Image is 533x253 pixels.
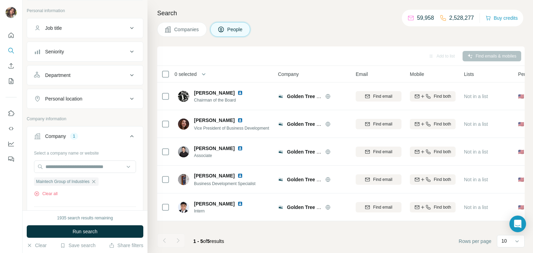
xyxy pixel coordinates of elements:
[356,91,401,102] button: Find email
[178,91,189,102] img: Avatar
[287,177,443,182] span: Golden Tree Wealth Partners AND Golden Tree Tax AND Accounting
[178,174,189,185] img: Avatar
[36,178,90,185] span: Maintech Group of Industries
[410,91,456,102] button: Find both
[6,153,17,165] button: Feedback
[6,122,17,135] button: Use Surfe API
[194,145,235,152] span: [PERSON_NAME]
[193,238,224,244] span: results
[464,94,488,99] span: Not in a list
[237,146,243,151] img: LinkedIn logo
[237,173,243,178] img: LinkedIn logo
[518,93,524,100] span: 🇺🇸
[278,71,299,78] span: Company
[485,13,518,23] button: Buy credits
[410,174,456,185] button: Find both
[373,204,392,210] span: Find email
[464,177,488,182] span: Not in a list
[6,107,17,120] button: Use Surfe on LinkedIn
[6,44,17,57] button: Search
[434,93,451,99] span: Find both
[73,228,98,235] span: Run search
[157,8,525,18] h4: Search
[6,7,17,18] img: Avatar
[287,94,443,99] span: Golden Tree Wealth Partners AND Golden Tree Tax AND Accounting
[194,97,251,103] span: Chairman of the Board
[278,94,284,99] img: Logo of Golden Tree Wealth Partners AND Golden Tree Tax AND Accounting
[287,121,443,127] span: Golden Tree Wealth Partners AND Golden Tree Tax AND Accounting
[109,242,143,249] button: Share filters
[278,149,284,155] img: Logo of Golden Tree Wealth Partners AND Golden Tree Tax AND Accounting
[175,71,197,78] span: 0 selected
[27,242,46,249] button: Clear
[518,121,524,128] span: 🇺🇸
[449,14,474,22] p: 2,528,277
[45,72,70,79] div: Department
[174,26,200,33] span: Companies
[356,202,401,212] button: Find email
[434,121,451,127] span: Find both
[410,119,456,129] button: Find both
[70,133,78,139] div: 1
[194,117,235,124] span: [PERSON_NAME]
[194,89,235,96] span: [PERSON_NAME]
[356,147,401,157] button: Find email
[518,176,524,183] span: 🇺🇸
[45,133,66,140] div: Company
[417,14,434,22] p: 59,958
[509,216,526,232] div: Open Intercom Messenger
[27,225,143,238] button: Run search
[203,238,207,244] span: of
[410,202,456,212] button: Find both
[178,146,189,157] img: Avatar
[459,238,491,245] span: Rows per page
[34,147,136,156] div: Select a company name or website
[501,237,507,244] p: 10
[373,93,392,99] span: Find email
[464,71,474,78] span: Lists
[194,181,255,186] span: Business Development Specialist
[193,238,203,244] span: 1 - 5
[194,172,235,179] span: [PERSON_NAME]
[237,90,243,96] img: LinkedIn logo
[464,149,488,155] span: Not in a list
[237,117,243,123] img: LinkedIn logo
[6,60,17,72] button: Enrich CSV
[60,242,95,249] button: Save search
[373,176,392,183] span: Find email
[45,95,82,102] div: Personal location
[287,149,443,155] span: Golden Tree Wealth Partners AND Golden Tree Tax AND Accounting
[434,204,451,210] span: Find both
[27,43,143,60] button: Seniority
[194,126,269,131] span: Vice President of Business Development
[410,147,456,157] button: Find both
[27,90,143,107] button: Personal location
[356,119,401,129] button: Find email
[227,26,243,33] span: People
[237,201,243,207] img: LinkedIn logo
[278,121,284,127] img: Logo of Golden Tree Wealth Partners AND Golden Tree Tax AND Accounting
[373,149,392,155] span: Find email
[287,204,443,210] span: Golden Tree Wealth Partners AND Golden Tree Tax AND Accounting
[434,176,451,183] span: Find both
[464,204,488,210] span: Not in a list
[27,20,143,36] button: Job title
[27,116,143,122] p: Company information
[27,67,143,84] button: Department
[6,29,17,42] button: Quick start
[207,238,210,244] span: 5
[178,119,189,130] img: Avatar
[45,25,62,32] div: Job title
[6,138,17,150] button: Dashboard
[194,200,235,207] span: [PERSON_NAME]
[518,148,524,155] span: 🇺🇸
[464,121,488,127] span: Not in a list
[356,71,368,78] span: Email
[194,152,251,159] span: Associate
[278,204,284,210] img: Logo of Golden Tree Wealth Partners AND Golden Tree Tax AND Accounting
[6,75,17,87] button: My lists
[178,202,189,213] img: Avatar
[27,8,143,14] p: Personal information
[27,128,143,147] button: Company1
[278,177,284,182] img: Logo of Golden Tree Wealth Partners AND Golden Tree Tax AND Accounting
